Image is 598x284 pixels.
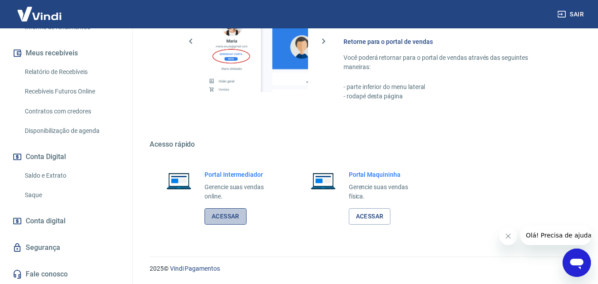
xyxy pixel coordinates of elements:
a: Contratos com credores [21,102,122,121]
img: Imagem de um notebook aberto [160,170,197,191]
h6: Retorne para o portal de vendas [343,37,556,46]
p: Gerencie suas vendas online. [204,183,278,201]
h6: Portal Maquininha [349,170,422,179]
p: - rodapé desta página [343,92,556,101]
button: Meus recebíveis [11,43,122,63]
span: Olá! Precisa de ajuda? [5,6,74,13]
button: Sair [556,6,587,23]
img: Imagem de um notebook aberto [305,170,342,191]
a: Vindi Pagamentos [170,265,220,272]
span: Conta digital [26,215,66,227]
a: Disponibilização de agenda [21,122,122,140]
a: Fale conosco [11,265,122,284]
a: Conta digital [11,211,122,231]
a: Acessar [204,208,247,225]
h5: Acesso rápido [150,140,577,149]
h6: Portal Intermediador [204,170,278,179]
a: Saque [21,186,122,204]
iframe: Fechar mensagem [499,227,517,245]
a: Relatório de Recebíveis [21,63,122,81]
p: 2025 © [150,264,577,273]
iframe: Mensagem da empresa [521,226,591,245]
a: Acessar [349,208,391,225]
a: Saldo e Extrato [21,167,122,185]
img: Vindi [11,0,68,27]
p: Você poderá retornar para o portal de vendas através das seguintes maneiras: [343,53,556,72]
a: Recebíveis Futuros Online [21,82,122,101]
p: - parte inferior do menu lateral [343,82,556,92]
iframe: Botão para abrir a janela de mensagens [563,249,591,277]
button: Conta Digital [11,147,122,167]
p: Gerencie suas vendas física. [349,183,422,201]
a: Segurança [11,238,122,257]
